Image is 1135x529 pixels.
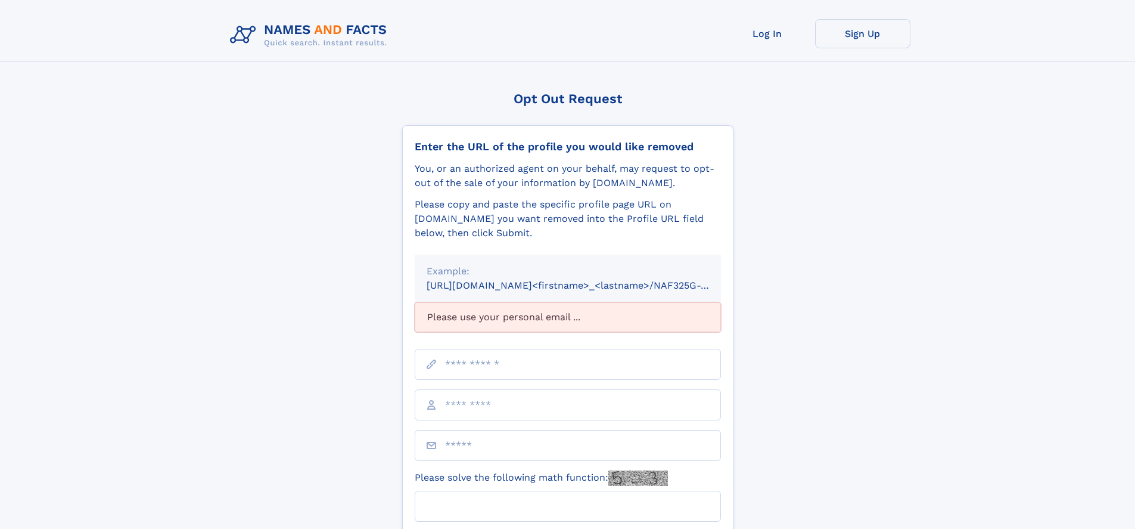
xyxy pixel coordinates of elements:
label: Please solve the following math function: [415,471,668,486]
small: [URL][DOMAIN_NAME]<firstname>_<lastname>/NAF325G-xxxxxxxx [427,280,744,291]
a: Log In [720,19,815,48]
div: You, or an authorized agent on your behalf, may request to opt-out of the sale of your informatio... [415,162,721,190]
a: Sign Up [815,19,910,48]
div: Example: [427,264,709,279]
img: Logo Names and Facts [225,19,397,51]
div: Opt Out Request [402,91,733,106]
div: Please use your personal email ... [415,302,721,332]
div: Please copy and paste the specific profile page URL on [DOMAIN_NAME] you want removed into the Pr... [415,197,721,240]
div: Enter the URL of the profile you would like removed [415,140,721,153]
